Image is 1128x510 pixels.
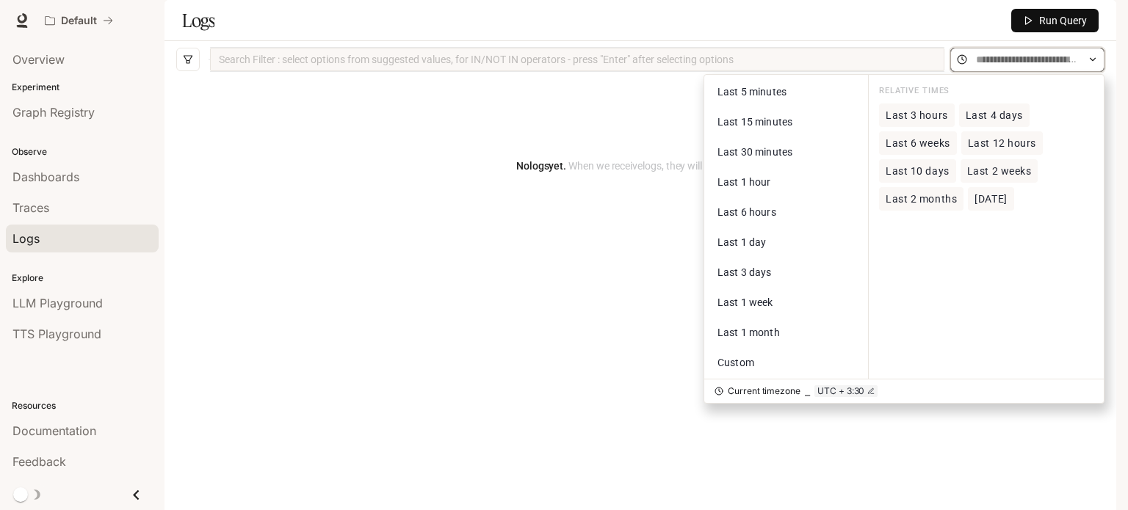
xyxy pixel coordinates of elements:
article: Refreshed 8 sec ago [950,73,1030,87]
button: Last 3 hours [879,103,955,127]
button: Last 12 hours [961,131,1043,155]
div: ⎯ [805,385,810,397]
span: Last 4 days [966,109,1023,122]
span: Last 1 hour [717,176,771,188]
button: Last 30 minutes [707,138,865,165]
span: Last 6 hours [717,206,776,218]
span: Last 1 week [717,296,773,308]
span: Last 2 months [886,193,957,205]
span: Last 2 weeks [967,165,1032,178]
button: Last 3 days [707,258,865,285]
span: Last 5 minutes [717,86,787,98]
button: Last 1 month [707,318,865,346]
span: Last 3 hours [886,109,948,122]
span: Last 6 weeks [886,137,950,150]
button: Last 6 weeks [879,131,957,155]
span: Last 12 hours [968,137,1036,150]
button: Last 4 days [959,103,1030,127]
h1: Logs [182,6,214,35]
span: Last 3 days [717,266,772,278]
button: All workspaces [38,6,120,35]
p: Default [61,15,97,27]
button: UTC + 3:30 [814,385,878,397]
div: RELATIVE TIMES [879,84,1093,103]
span: Last 15 minutes [717,116,792,128]
span: Last 30 minutes [717,146,792,158]
button: Last 15 minutes [707,108,865,135]
span: When we receive logs , they will show up here [566,160,764,172]
button: filter [176,48,200,71]
button: Last 1 hour [707,168,865,195]
span: UTC + 3:30 [817,385,864,397]
span: Last 1 month [717,327,780,338]
span: [DATE] [975,193,1007,205]
button: Last 1 week [707,288,865,316]
span: filter [183,54,193,65]
button: Last 2 months [879,187,963,211]
button: Run Query [1011,9,1099,32]
button: Last 2 weeks [961,159,1038,183]
article: No logs yet. [516,158,764,174]
span: Run Query [1039,12,1087,29]
button: Last 1 day [707,228,865,255]
span: Current timezone [728,385,800,397]
span: Custom [717,357,754,368]
span: Last 10 days [886,165,950,178]
button: Custom [707,349,865,376]
button: [DATE] [968,187,1013,211]
button: Last 6 hours [707,198,865,225]
button: Last 5 minutes [707,78,865,105]
button: Last 10 days [879,159,956,183]
span: Last 1 day [717,236,766,248]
